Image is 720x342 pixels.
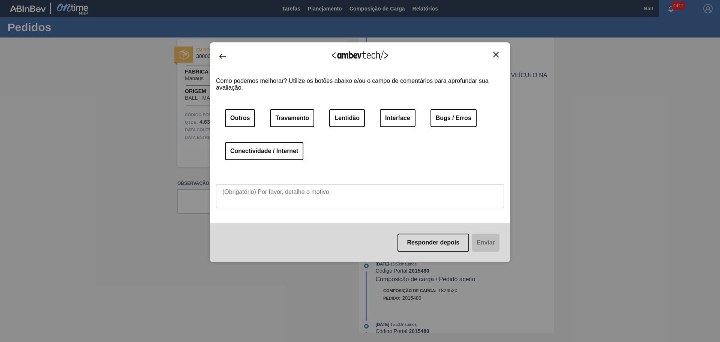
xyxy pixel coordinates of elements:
button: Responder depois [397,234,469,252]
img: Logo Ambevtech [332,51,388,60]
button: Travamento [270,109,314,127]
button: Interface [380,109,415,127]
img: Close [493,52,499,57]
img: Back [219,52,226,60]
label: Como podemos melhorar? Utilize os botões abaixo e/ou o campo de comentários para aprofundar sua a... [216,78,504,91]
button: Outros [225,109,255,127]
button: Bugs / Erros [430,109,477,127]
button: Conectividade / Internet [225,142,303,160]
button: Lentidão [329,109,365,127]
button: Close [491,51,501,58]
